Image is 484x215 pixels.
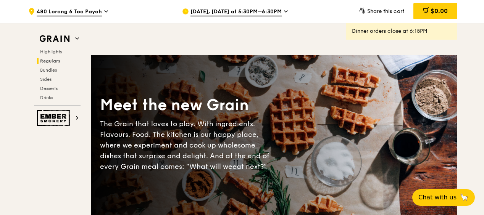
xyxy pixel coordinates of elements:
img: Grain web logo [37,32,72,46]
span: Highlights [40,49,62,55]
span: eat next?” [232,162,267,171]
span: Chat with us [418,193,457,202]
div: Dinner orders close at 6:15PM [352,27,451,35]
span: Drinks [40,95,53,100]
span: Share this cart [367,8,404,14]
span: Regulars [40,58,60,64]
button: Chat with us🦙 [412,189,475,206]
span: [DATE], [DATE] at 5:30PM–6:30PM [190,8,282,16]
div: Meet the new Grain [100,95,274,116]
span: Bundles [40,67,57,73]
span: 480 Lorong 6 Toa Payoh [37,8,102,16]
span: $0.00 [431,7,448,14]
div: The Grain that loves to play. With ingredients. Flavours. Food. The kitchen is our happy place, w... [100,119,274,172]
img: Ember Smokery web logo [37,110,72,126]
span: Sides [40,77,52,82]
span: 🦙 [460,193,469,202]
span: Desserts [40,86,58,91]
